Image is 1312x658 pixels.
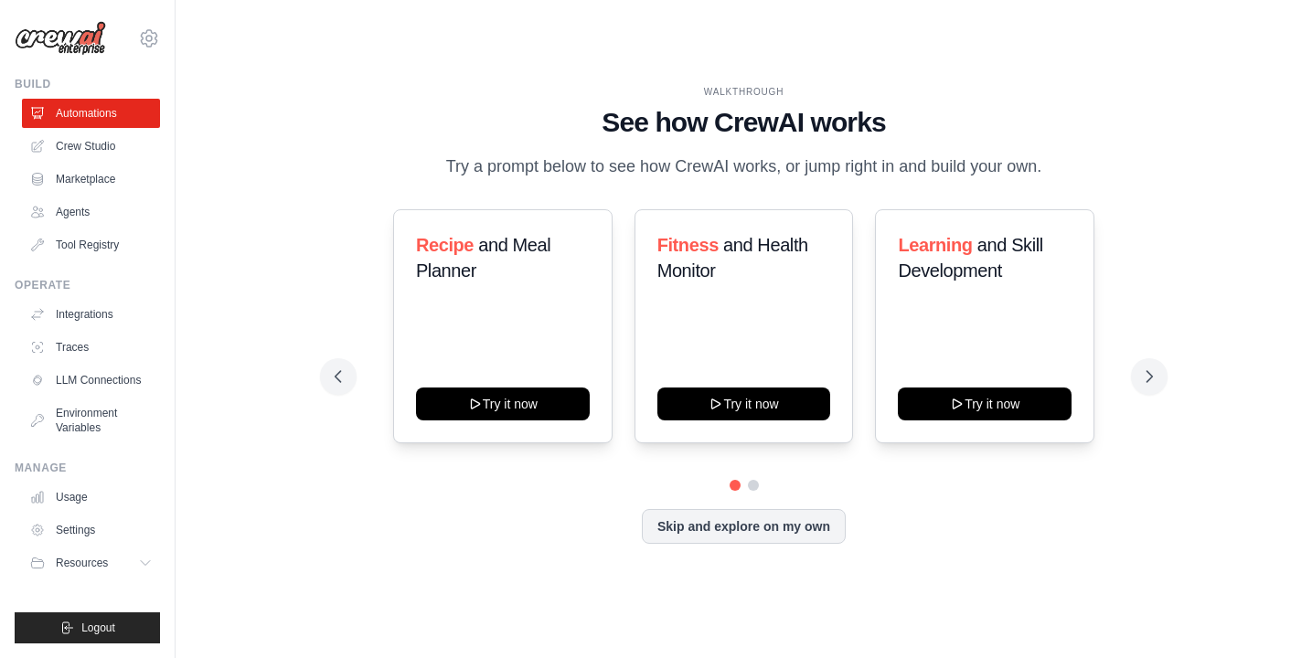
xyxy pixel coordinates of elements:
[898,235,972,255] span: Learning
[657,387,831,420] button: Try it now
[642,509,846,544] button: Skip and explore on my own
[22,132,160,161] a: Crew Studio
[22,197,160,227] a: Agents
[22,230,160,260] a: Tool Registry
[15,461,160,475] div: Manage
[15,21,106,56] img: Logo
[416,235,550,281] span: and Meal Planner
[22,398,160,442] a: Environment Variables
[22,333,160,362] a: Traces
[56,556,108,570] span: Resources
[22,300,160,329] a: Integrations
[657,235,719,255] span: Fitness
[22,548,160,578] button: Resources
[437,154,1051,180] p: Try a prompt below to see how CrewAI works, or jump right in and build your own.
[898,387,1072,420] button: Try it now
[335,106,1153,139] h1: See how CrewAI works
[657,235,808,281] span: and Health Monitor
[15,77,160,91] div: Build
[81,621,115,635] span: Logout
[416,387,590,420] button: Try it now
[22,483,160,512] a: Usage
[15,278,160,292] div: Operate
[22,164,160,194] a: Marketplace
[22,366,160,395] a: LLM Connections
[335,85,1153,99] div: WALKTHROUGH
[416,235,474,255] span: Recipe
[22,99,160,128] a: Automations
[15,612,160,643] button: Logout
[22,515,160,545] a: Settings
